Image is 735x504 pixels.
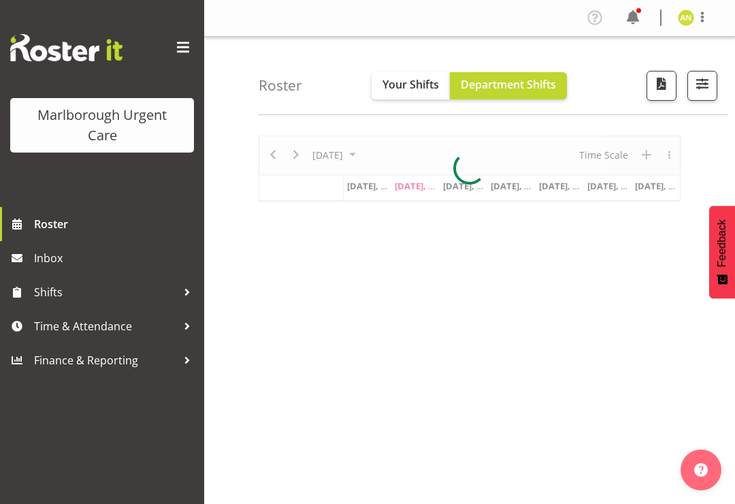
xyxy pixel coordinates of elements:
span: Shifts [34,282,177,302]
span: Feedback [716,219,728,267]
button: Feedback - Show survey [709,206,735,298]
span: Your Shifts [382,77,439,92]
button: Filter Shifts [687,71,717,101]
span: Time & Attendance [34,316,177,336]
button: Download a PDF of the roster according to the set date range. [647,71,676,101]
button: Your Shifts [372,72,450,99]
span: Department Shifts [461,77,556,92]
button: Department Shifts [450,72,567,99]
span: Finance & Reporting [34,350,177,371]
span: Roster [34,214,197,234]
img: alysia-newman-woods11835.jpg [678,10,694,26]
img: Rosterit website logo [10,34,122,61]
img: help-xxl-2.png [694,463,708,477]
h4: Roster [259,78,302,93]
div: Marlborough Urgent Care [24,105,180,146]
span: Inbox [34,248,197,268]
